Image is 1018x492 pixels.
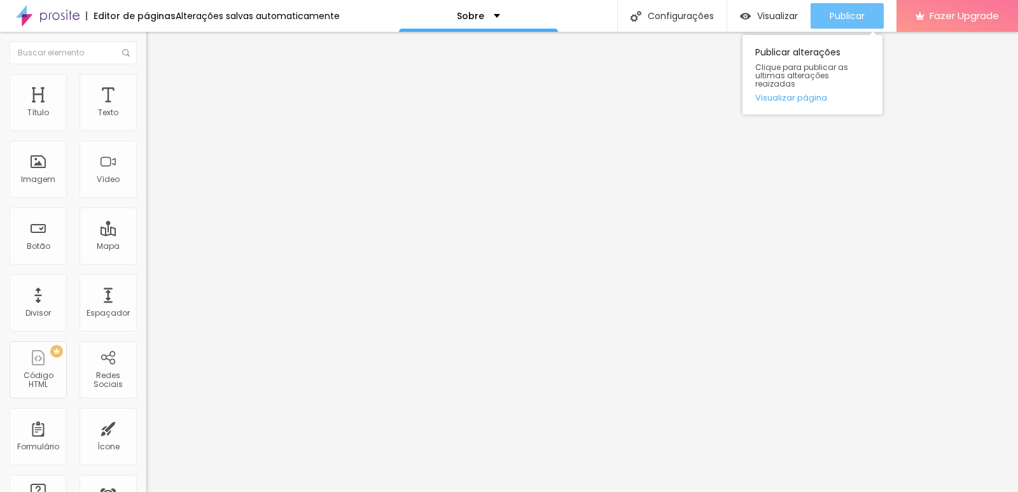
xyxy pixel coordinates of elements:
div: Formulário [17,442,59,451]
div: Mapa [97,242,120,251]
input: Buscar elemento [10,41,137,64]
span: Clique para publicar as ultimas alterações reaizadas [755,63,870,88]
a: Visualizar página [755,94,870,102]
div: Texto [98,108,118,117]
div: Botão [27,242,50,251]
p: Sobre [457,11,484,20]
div: Ícone [97,442,120,451]
span: Visualizar [757,11,798,21]
div: Imagem [21,175,55,184]
button: Publicar [811,3,884,29]
div: Divisor [25,309,51,318]
div: Publicar alterações [743,35,882,115]
button: Visualizar [727,3,811,29]
span: Fazer Upgrade [930,10,999,21]
div: Redes Sociais [83,371,133,390]
div: Código HTML [13,371,63,390]
img: Icone [122,49,130,57]
img: view-1.svg [740,11,751,22]
div: Título [27,108,49,117]
div: Alterações salvas automaticamente [176,11,340,20]
div: Vídeo [97,175,120,184]
div: Editor de páginas [86,11,176,20]
div: Espaçador [87,309,130,318]
span: Publicar [830,11,865,21]
img: Icone [631,11,641,22]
